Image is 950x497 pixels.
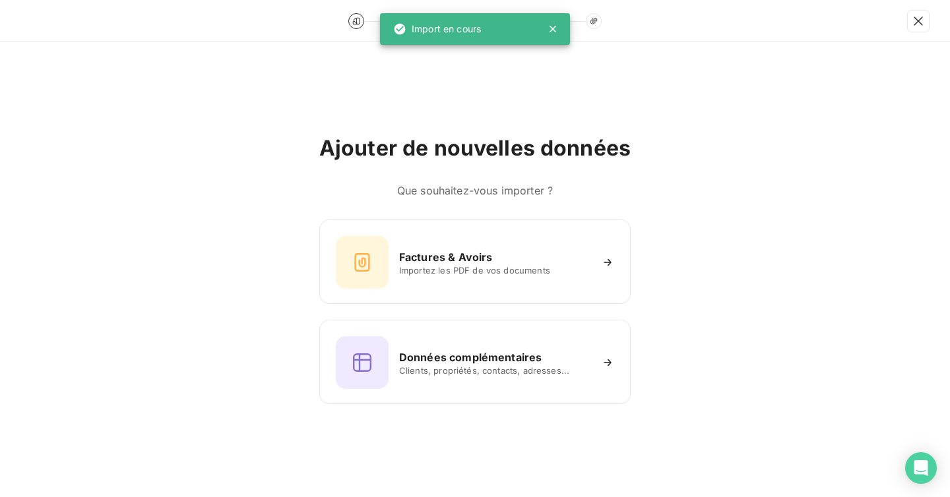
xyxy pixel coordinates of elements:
div: Open Intercom Messenger [905,452,937,484]
h2: Ajouter de nouvelles données [319,135,631,161]
span: Clients, propriétés, contacts, adresses... [399,365,590,376]
div: Import en cours [393,17,481,41]
h6: Que souhaitez-vous importer ? [319,183,631,198]
h6: Données complémentaires [399,349,542,365]
span: Importez les PDF de vos documents [399,265,590,276]
h6: Factures & Avoirs [399,249,493,265]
